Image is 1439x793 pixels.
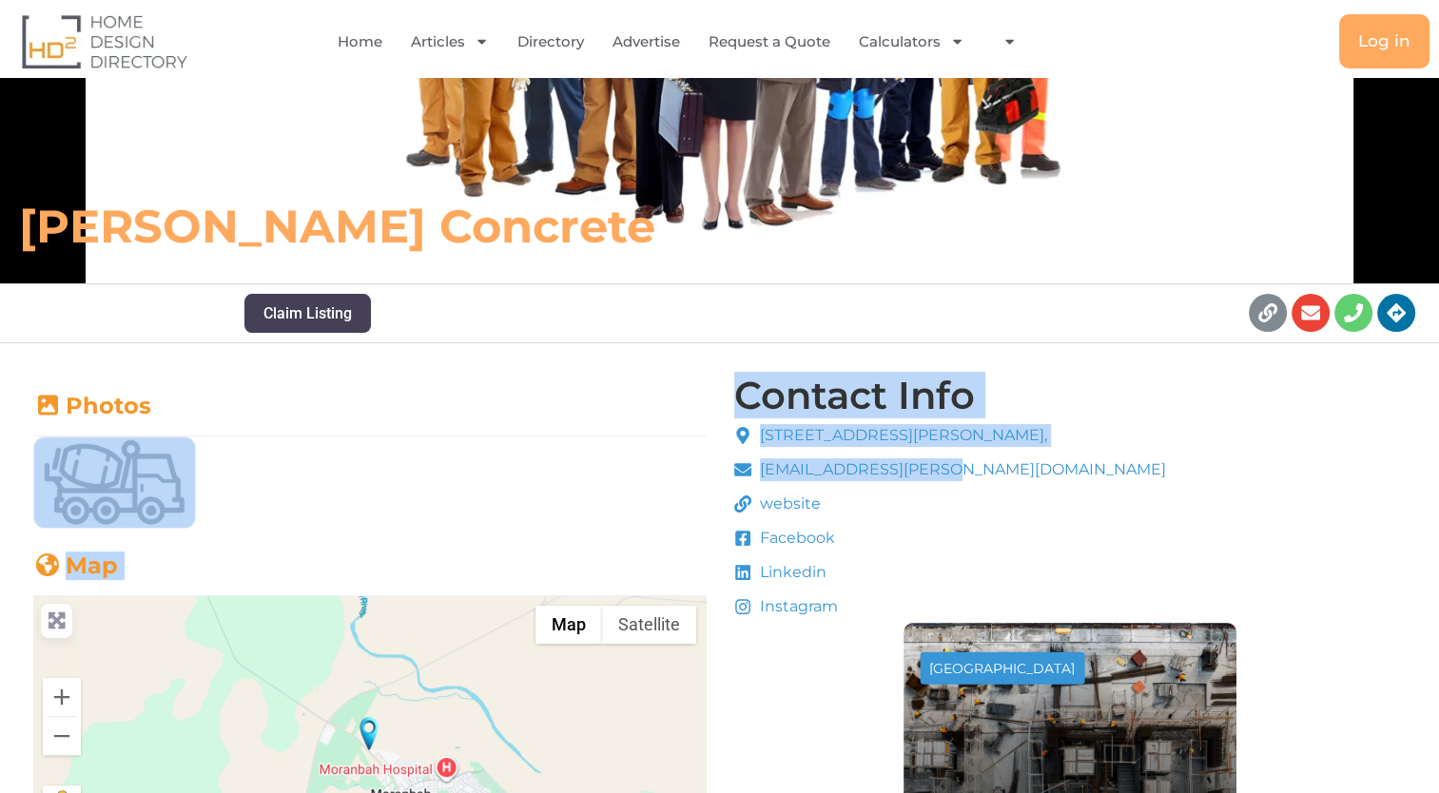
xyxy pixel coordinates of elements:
span: [EMAIL_ADDRESS][PERSON_NAME][DOMAIN_NAME] [755,458,1166,481]
a: [EMAIL_ADDRESS][PERSON_NAME][DOMAIN_NAME] [734,458,1167,481]
h6: [PERSON_NAME] Concrete [19,198,998,255]
a: Log in [1339,14,1429,68]
span: [STREET_ADDRESS][PERSON_NAME], [755,424,1047,447]
a: Calculators [859,20,964,64]
button: Show satellite imagery [602,606,696,644]
button: Zoom out [43,717,81,755]
button: Claim Listing [244,294,371,332]
a: Request a Quote [709,20,830,64]
a: Directory [517,20,584,64]
a: Articles [411,20,489,64]
div: [GEOGRAPHIC_DATA] [929,661,1075,674]
a: Photos [33,392,151,419]
nav: Menu [294,20,1075,64]
span: Facebook [755,527,835,550]
div: Neil Mansell Concrete [360,717,379,750]
a: Home [338,20,382,64]
a: Advertise [613,20,680,64]
span: Linkedin [755,561,826,584]
span: Log in [1358,33,1410,49]
h4: Contact Info [734,377,975,415]
button: Show street map [535,606,602,644]
a: Map [33,551,118,579]
button: Zoom in [43,678,81,716]
img: Concrete_truck [34,437,195,528]
span: website [755,493,821,515]
span: Instagram [755,595,838,618]
a: website [734,493,1167,515]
